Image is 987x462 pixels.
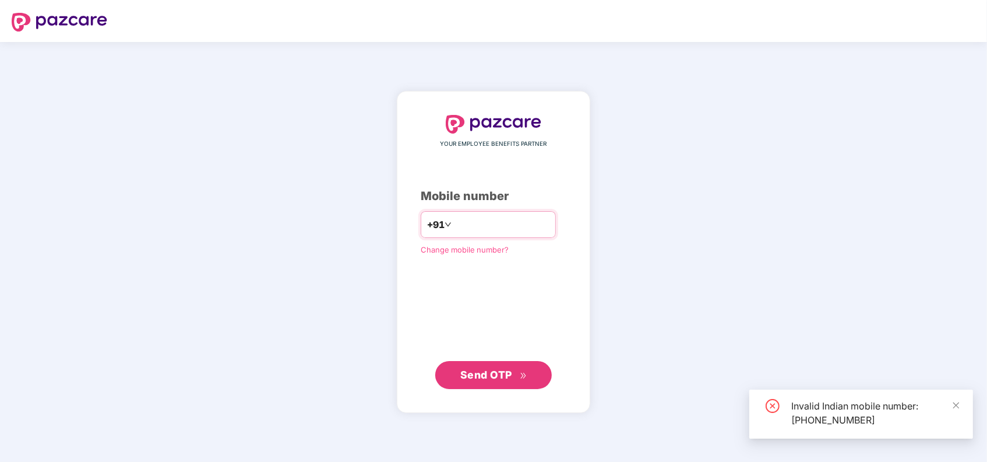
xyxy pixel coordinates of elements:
[445,221,452,228] span: down
[520,372,527,380] span: double-right
[421,245,509,254] a: Change mobile number?
[421,187,566,205] div: Mobile number
[791,399,959,427] div: Invalid Indian mobile number: [PHONE_NUMBER]
[766,399,780,413] span: close-circle
[952,401,960,409] span: close
[12,13,107,32] img: logo
[427,218,445,232] span: +91
[446,115,541,134] img: logo
[440,139,547,149] span: YOUR EMPLOYEE BENEFITS PARTNER
[435,361,552,389] button: Send OTPdouble-right
[460,369,512,381] span: Send OTP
